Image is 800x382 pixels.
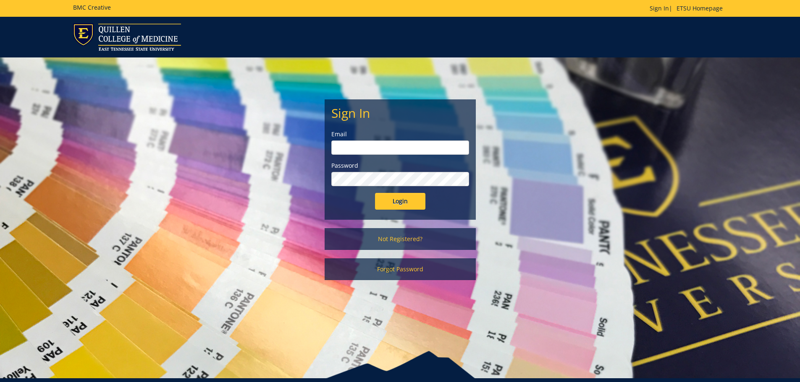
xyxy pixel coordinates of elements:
a: Forgot Password [325,258,476,280]
h2: Sign In [331,106,469,120]
a: Not Registered? [325,228,476,250]
a: Sign In [650,4,669,12]
p: | [650,4,727,13]
label: Password [331,161,469,170]
input: Login [375,193,425,210]
img: ETSU logo [73,23,181,51]
a: ETSU Homepage [672,4,727,12]
h5: BMC Creative [73,4,111,10]
label: Email [331,130,469,138]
